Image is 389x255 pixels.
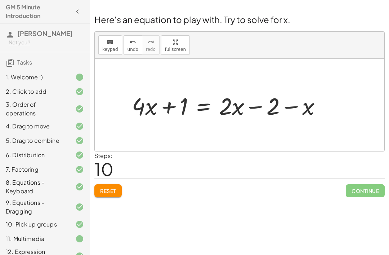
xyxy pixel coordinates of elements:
[129,38,136,47] i: undo
[6,122,64,131] div: 4. Drag to move
[75,136,84,145] i: Task finished and correct.
[161,35,190,55] button: fullscreen
[75,183,84,191] i: Task finished and correct.
[98,35,122,55] button: keyboardkeypad
[6,136,64,145] div: 5. Drag to combine
[6,220,64,229] div: 10. Pick up groups
[6,100,64,118] div: 3. Order of operations
[147,38,154,47] i: redo
[102,47,118,52] span: keypad
[6,165,64,174] div: 7. Factoring
[6,73,64,82] div: 1. Welcome :)
[94,184,122,197] button: Reset
[6,151,64,159] div: 6. Distribution
[94,158,113,180] span: 10
[75,73,84,82] i: Task finished.
[75,234,84,243] i: Task finished.
[6,198,64,216] div: 9. Equations - Dragging
[6,178,64,195] div: 8. Equations - Keyboard
[75,165,84,174] i: Task finished and correct.
[9,39,84,46] div: Not you?
[165,47,186,52] span: fullscreen
[6,3,71,20] h4: GM 5 Minute Introduction
[146,47,156,52] span: redo
[94,152,112,159] label: Steps:
[142,35,160,55] button: redoredo
[124,35,142,55] button: undoundo
[128,47,138,52] span: undo
[17,58,32,66] span: Tasks
[100,188,116,194] span: Reset
[75,203,84,211] i: Task finished and correct.
[75,220,84,229] i: Task finished and correct.
[75,105,84,113] i: Task finished and correct.
[6,87,64,96] div: 2. Click to add
[6,234,64,243] div: 11. Multimedia
[107,38,113,47] i: keyboard
[94,14,290,25] span: Here's an equation to play with. Try to solve for x.
[75,122,84,131] i: Task finished and correct.
[75,87,84,96] i: Task finished and correct.
[17,29,73,38] span: [PERSON_NAME]
[75,151,84,159] i: Task finished and correct.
